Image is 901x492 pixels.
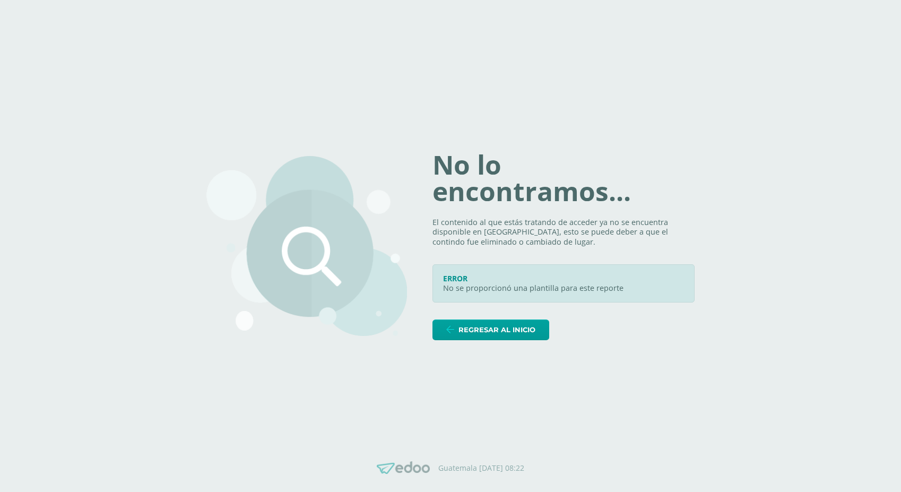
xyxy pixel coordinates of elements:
a: Regresar al inicio [432,320,549,340]
p: El contenido al que estás tratando de acceder ya no se encuentra disponible en [GEOGRAPHIC_DATA],... [432,218,695,247]
span: ERROR [443,273,467,283]
img: 404.png [206,156,407,335]
h1: No lo encontramos... [432,152,695,204]
p: Guatemala [DATE] 08:22 [438,463,524,473]
span: Regresar al inicio [458,320,535,340]
p: No se proporcionó una plantilla para este reporte [443,283,684,294]
img: Edoo [377,461,430,474]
